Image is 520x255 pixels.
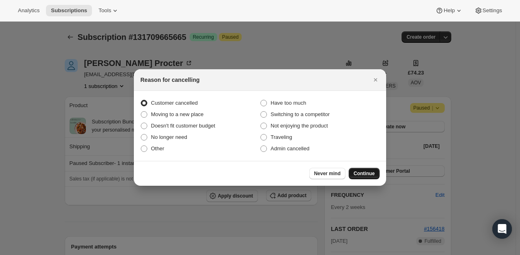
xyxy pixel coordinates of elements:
span: Traveling [271,134,292,140]
button: Close [370,74,381,86]
span: Doesn't fit customer budget [151,123,215,129]
button: Subscriptions [46,5,92,16]
span: Customer cancelled [151,100,198,106]
button: Settings [470,5,507,16]
span: Not enjoying the product [271,123,328,129]
div: Open Intercom Messenger [492,219,512,239]
button: Never mind [309,168,345,179]
span: Subscriptions [51,7,87,14]
span: Analytics [18,7,39,14]
span: Tools [98,7,111,14]
span: Help [444,7,454,14]
button: Help [430,5,468,16]
span: Settings [483,7,502,14]
span: No longer need [151,134,187,140]
span: Never mind [314,170,341,177]
span: Admin cancelled [271,145,309,152]
button: Continue [349,168,380,179]
span: Continue [354,170,375,177]
span: Have too much [271,100,306,106]
h2: Reason for cancelling [140,76,199,84]
button: Analytics [13,5,44,16]
span: Other [151,145,164,152]
button: Tools [94,5,124,16]
span: Moving to a new place [151,111,203,117]
span: Switching to a competitor [271,111,330,117]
